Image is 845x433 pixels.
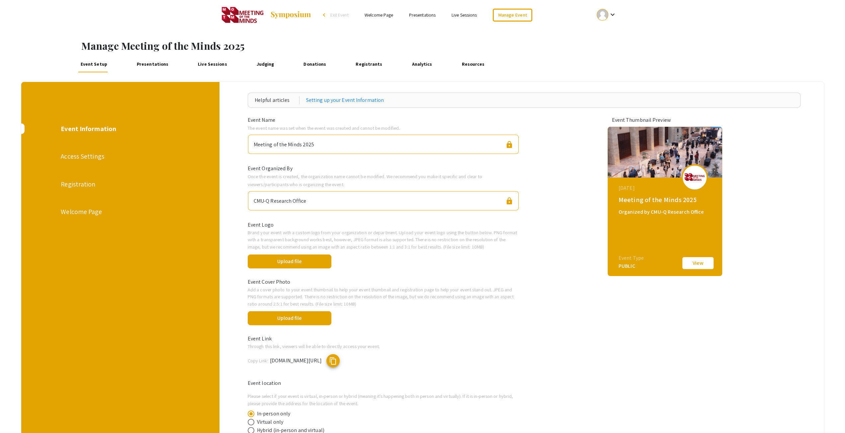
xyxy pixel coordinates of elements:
[619,262,644,270] div: PUBLIC
[248,229,519,251] p: Brand your event with a custom logo from your organization or department. Upload your event logo ...
[243,221,524,229] div: Event Logo
[78,56,109,72] a: Event Setup
[81,40,845,52] h1: Manage Meeting of the Minds 2025
[337,310,353,326] span: done
[243,335,524,343] div: Event Link
[248,357,268,364] span: Copy Link:
[354,56,384,72] a: Registrants
[330,12,348,18] span: Exit Event
[681,256,715,270] button: View
[5,403,28,428] iframe: Chat
[222,7,311,23] a: Meeting of the Minds 2025
[254,138,314,149] div: Meeting of the Minds 2025
[409,12,436,18] a: Presentations
[619,184,713,192] div: [DATE]
[61,124,180,134] div: Event Information
[612,116,718,124] div: Event Thumbnail Preview
[306,96,384,104] a: Setting up your Event Information
[301,56,328,72] a: Donations
[345,357,363,364] span: Copied!
[326,354,340,367] button: copy submission link button
[505,141,513,149] span: lock
[248,311,332,325] button: Upload file
[243,165,524,173] div: Event Organized By
[619,195,713,205] div: Meeting of the Minds 2025
[505,197,513,205] span: lock
[608,11,616,19] mat-icon: Expand account dropdown
[61,207,180,217] div: Welcome Page
[248,286,519,308] p: Add a cover photo to your event thumbnail to help your event thumbnail and registration page to h...
[619,254,644,262] div: Event Type
[248,125,400,131] span: The event name was set when the event was created and cannot be modified.
[61,151,180,161] div: Access Settings
[270,357,322,364] span: [DOMAIN_NAME][URL]
[254,194,306,205] div: CMU-Q Research Office
[243,278,524,286] div: Event Cover Photo
[270,11,311,19] img: Symposium by ForagerOne
[364,12,393,18] a: Welcome Page
[337,253,353,269] span: done
[248,343,519,350] p: Through this link, viewers will be able to directly access your event.
[410,56,434,72] a: Analytics
[452,12,477,18] a: Live Sessions
[685,173,705,181] img: meeting-of-the-minds-2025_eventLogo_dd02a8_.png
[222,7,263,23] img: Meeting of the Minds 2025
[248,379,519,387] p: Event location
[619,208,713,216] div: Organized by CMU-Q Research Office
[460,56,487,72] a: Resources
[243,116,524,124] div: Event Name
[493,9,532,22] a: Manage Event
[254,56,276,72] a: Judging
[254,410,290,418] span: In-person only
[134,56,170,72] a: Presentations
[196,56,229,72] a: Live Sessions
[248,254,332,268] button: Upload file
[255,96,299,104] div: Helpful articles
[323,13,327,17] div: arrow_back_ios
[608,127,722,178] img: meeting-of-the-minds-2025_eventCoverPhoto_366ce9__thumb.jpg
[248,173,482,187] span: Once the event is created, the organization name cannot be modified. We recommend you make it spe...
[254,418,283,426] span: Virtual only
[248,393,519,407] p: Please select if your event is virtual, in-person or hybrid (meaning it's happening both in perso...
[590,7,623,22] button: Expand account dropdown
[61,179,180,189] div: Registration
[329,357,337,365] span: content_copy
